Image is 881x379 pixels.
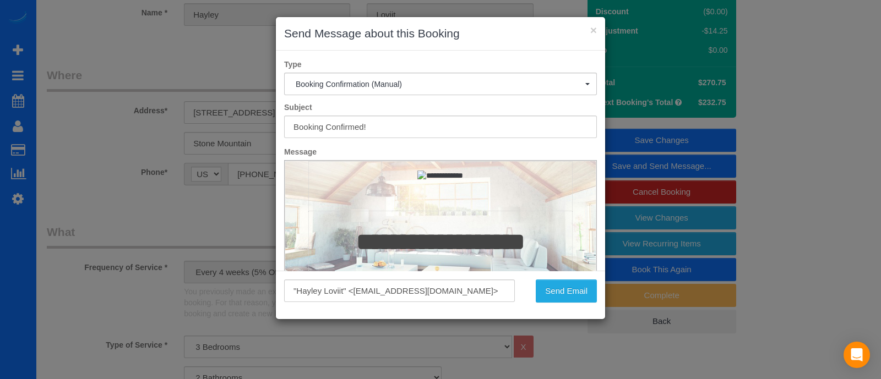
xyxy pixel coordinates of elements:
[590,24,597,36] button: ×
[536,279,597,303] button: Send Email
[285,161,596,332] iframe: Rich Text Editor, editor1
[276,59,605,70] label: Type
[284,73,597,95] button: Booking Confirmation (Manual)
[276,146,605,157] label: Message
[284,25,597,42] h3: Send Message about this Booking
[296,80,585,89] span: Booking Confirmation (Manual)
[844,342,870,368] div: Open Intercom Messenger
[276,102,605,113] label: Subject
[284,116,597,138] input: Subject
